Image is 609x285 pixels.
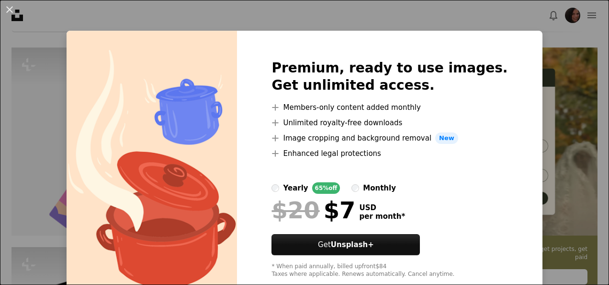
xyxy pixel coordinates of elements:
[435,132,458,144] span: New
[271,132,507,144] li: Image cropping and background removal
[271,198,319,223] span: $20
[359,212,405,221] span: per month *
[271,263,507,278] div: * When paid annually, billed upfront $84 Taxes where applicable. Renews automatically. Cancel any...
[271,148,507,159] li: Enhanced legal protections
[283,182,308,194] div: yearly
[351,184,359,192] input: monthly
[359,203,405,212] span: USD
[271,198,355,223] div: $7
[271,184,279,192] input: yearly65%off
[331,240,374,249] strong: Unsplash+
[363,182,396,194] div: monthly
[312,182,340,194] div: 65% off
[271,102,507,113] li: Members-only content added monthly
[271,234,420,255] a: GetUnsplash+
[271,59,507,94] h2: Premium, ready to use images. Get unlimited access.
[271,117,507,129] li: Unlimited royalty-free downloads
